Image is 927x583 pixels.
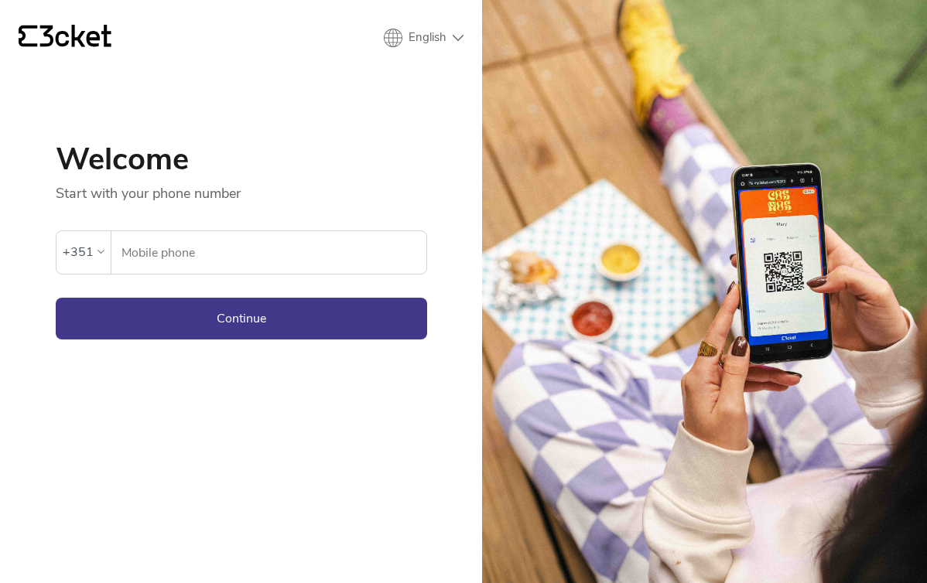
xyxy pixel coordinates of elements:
[121,231,426,274] input: Mobile phone
[63,240,94,264] div: +351
[56,298,427,339] button: Continue
[19,25,111,51] a: {' '}
[56,175,427,203] p: Start with your phone number
[19,26,37,47] g: {' '}
[111,231,426,274] label: Mobile phone
[56,144,427,175] h1: Welcome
